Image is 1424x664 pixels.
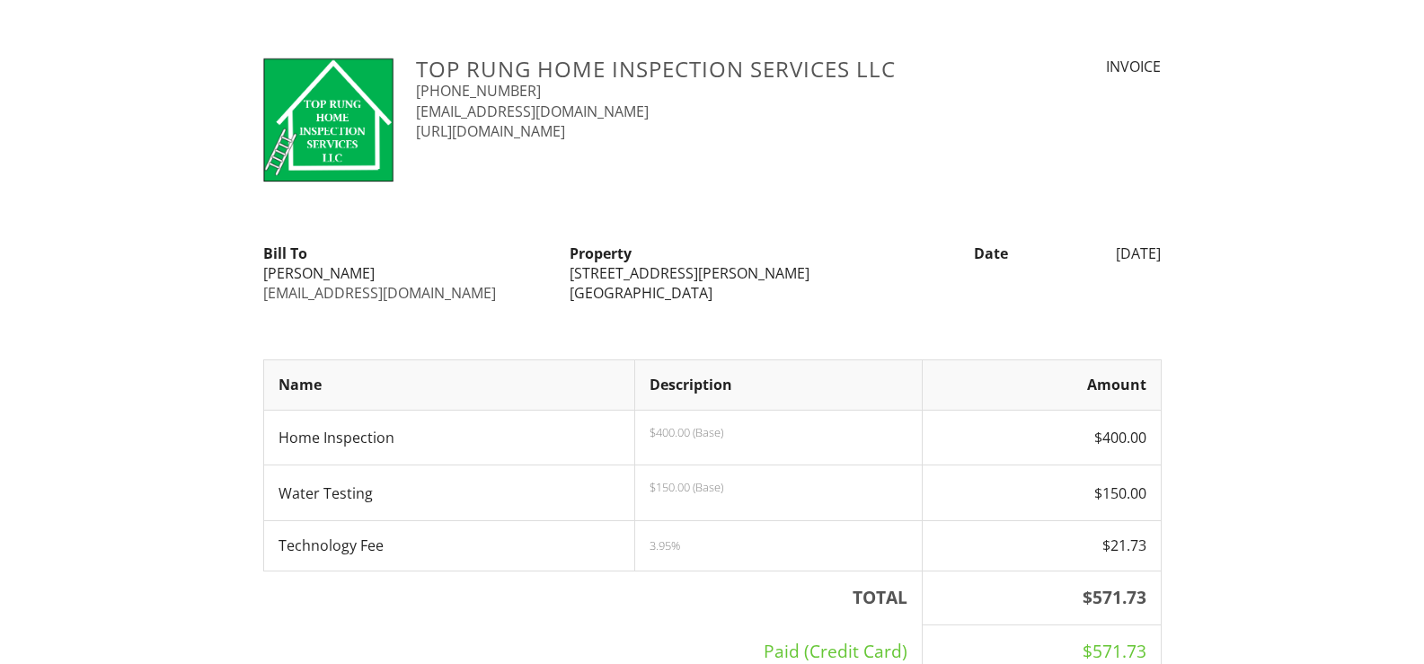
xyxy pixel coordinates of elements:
strong: Bill To [263,243,307,263]
div: [GEOGRAPHIC_DATA] [570,283,854,303]
a: [EMAIL_ADDRESS][DOMAIN_NAME] [416,102,649,121]
p: $150.00 (Base) [650,480,907,494]
div: [STREET_ADDRESS][PERSON_NAME] [570,263,854,283]
td: Home Inspection [263,410,635,465]
td: $21.73 [922,521,1161,571]
div: 3.95% [650,538,907,553]
th: Amount [922,360,1161,410]
td: Water Testing [263,465,635,521]
h3: Top Rung Home Inspection Services LLC [416,57,931,81]
a: [URL][DOMAIN_NAME] [416,121,565,141]
th: Name [263,360,635,410]
th: Description [635,360,922,410]
div: [DATE] [1019,243,1172,263]
div: Date [865,243,1019,263]
div: INVOICE [952,57,1161,76]
a: [EMAIL_ADDRESS][DOMAIN_NAME] [263,283,496,303]
div: [PERSON_NAME] [263,263,548,283]
a: [PHONE_NUMBER] [416,81,541,101]
td: Technology Fee [263,521,635,571]
th: TOTAL [263,571,922,624]
th: $571.73 [922,571,1161,624]
td: $150.00 [922,465,1161,521]
strong: Property [570,243,632,263]
p: $400.00 (Base) [650,425,907,439]
td: $400.00 [922,410,1161,465]
img: logo_draft.PNG [263,57,395,182]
